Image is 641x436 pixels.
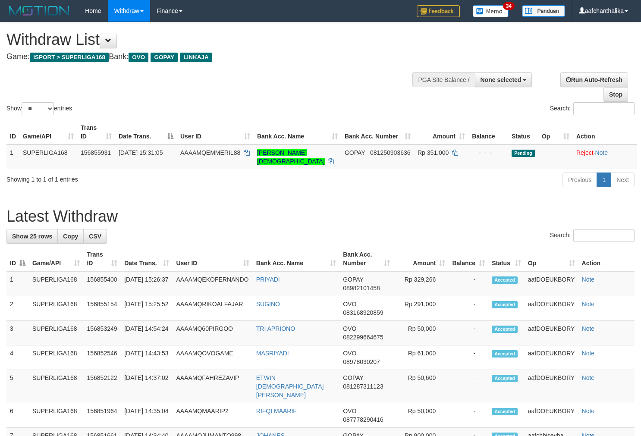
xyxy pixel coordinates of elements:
[573,102,635,115] input: Search:
[492,408,518,415] span: Accepted
[345,149,365,156] span: GOPAY
[343,334,383,341] span: Copy 082299664675 to clipboard
[173,370,252,403] td: AAAAMQFAHREZAVIP
[173,296,252,321] td: AAAAMQRIKOALFAJAR
[83,271,121,296] td: 156855400
[29,296,83,321] td: SUPERLIGA168
[83,229,107,244] a: CSV
[492,350,518,358] span: Accepted
[121,403,173,428] td: [DATE] 14:35:04
[525,247,578,271] th: Op: activate to sort column ascending
[180,53,212,62] span: LINKAJA
[503,2,515,10] span: 34
[57,229,84,244] a: Copy
[582,276,595,283] a: Note
[582,350,595,357] a: Note
[6,31,419,48] h1: Withdraw List
[343,383,383,390] span: Copy 081287311123 to clipboard
[29,321,83,345] td: SUPERLIGA168
[525,345,578,370] td: aafDOEUKBORY
[412,72,474,87] div: PGA Site Balance /
[393,403,449,428] td: Rp 50,000
[449,296,488,321] td: -
[256,374,324,398] a: ETWIN [DEMOGRAPHIC_DATA][PERSON_NAME]
[256,325,295,332] a: TRI APRIONO
[393,271,449,296] td: Rp 329,266
[538,120,573,144] th: Op: activate to sort column ascending
[481,76,522,83] span: None selected
[525,271,578,296] td: aafDOEUKBORY
[63,233,78,240] span: Copy
[83,370,121,403] td: 156852122
[343,325,356,332] span: OVO
[173,271,252,296] td: AAAAMQEKOFERNANDO
[83,321,121,345] td: 156853249
[597,173,611,187] a: 1
[343,350,356,357] span: OVO
[6,53,419,61] h4: Game: Bank:
[550,229,635,242] label: Search:
[582,325,595,332] a: Note
[6,271,29,296] td: 1
[29,345,83,370] td: SUPERLIGA168
[560,72,628,87] a: Run Auto-Refresh
[449,403,488,428] td: -
[562,173,597,187] a: Previous
[81,149,111,156] span: 156855931
[512,150,535,157] span: Pending
[492,276,518,284] span: Accepted
[6,370,29,403] td: 5
[6,4,72,17] img: MOTION_logo.png
[173,345,252,370] td: AAAAMQOVOGAME
[22,102,54,115] select: Showentries
[393,296,449,321] td: Rp 291,000
[121,321,173,345] td: [DATE] 14:54:24
[595,149,608,156] a: Note
[129,53,148,62] span: OVO
[393,345,449,370] td: Rp 61,000
[6,144,19,169] td: 1
[6,247,29,271] th: ID: activate to sort column descending
[29,271,83,296] td: SUPERLIGA168
[256,408,297,414] a: RIFQI MAARIF
[492,301,518,308] span: Accepted
[6,208,635,225] h1: Latest Withdraw
[525,321,578,345] td: aafDOEUKBORY
[29,403,83,428] td: SUPERLIGA168
[30,53,109,62] span: ISPORT > SUPERLIGA168
[582,301,595,307] a: Note
[19,144,77,169] td: SUPERLIGA168
[576,149,594,156] a: Reject
[414,120,468,144] th: Amount: activate to sort column ascending
[393,370,449,403] td: Rp 50,600
[343,374,363,381] span: GOPAY
[119,149,163,156] span: [DATE] 15:31:05
[29,247,83,271] th: Game/API: activate to sort column ascending
[6,296,29,321] td: 2
[341,120,414,144] th: Bank Acc. Number: activate to sort column ascending
[29,370,83,403] td: SUPERLIGA168
[449,345,488,370] td: -
[343,301,356,307] span: OVO
[525,370,578,403] td: aafDOEUKBORY
[83,247,121,271] th: Trans ID: activate to sort column ascending
[343,408,356,414] span: OVO
[417,5,460,17] img: Feedback.jpg
[6,229,58,244] a: Show 25 rows
[472,148,505,157] div: - - -
[121,296,173,321] td: [DATE] 15:25:52
[339,247,393,271] th: Bank Acc. Number: activate to sort column ascending
[180,149,240,156] span: AAAAMQEMMERIL88
[89,233,101,240] span: CSV
[83,403,121,428] td: 156851964
[121,247,173,271] th: Date Trans.: activate to sort column ascending
[488,247,525,271] th: Status: activate to sort column ascending
[173,403,252,428] td: AAAAMQMAARIP2
[256,350,289,357] a: MASRIYADI
[6,120,19,144] th: ID
[449,271,488,296] td: -
[508,120,538,144] th: Status
[573,229,635,242] input: Search:
[257,149,325,165] a: [PERSON_NAME][DEMOGRAPHIC_DATA]
[550,102,635,115] label: Search:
